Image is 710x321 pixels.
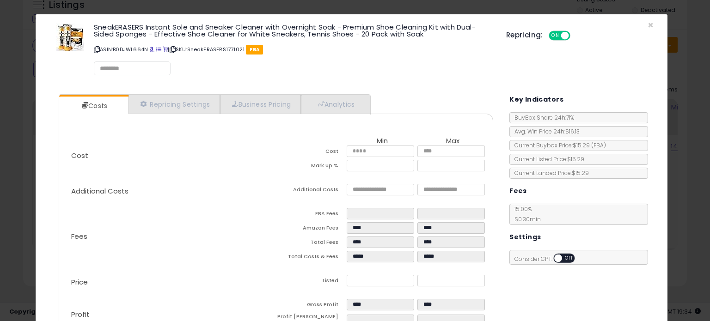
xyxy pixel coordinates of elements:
[276,222,347,236] td: Amazon Fees
[64,233,276,240] p: Fees
[276,299,347,313] td: Gross Profit
[64,188,276,195] p: Additional Costs
[510,155,584,163] span: Current Listed Price: $15.29
[276,275,347,289] td: Listed
[569,32,583,40] span: OFF
[591,141,606,149] span: ( FBA )
[509,94,563,105] h5: Key Indicators
[510,141,606,149] span: Current Buybox Price:
[56,24,84,51] img: 51Kq2nfPhAL._SL60_.jpg
[510,127,580,135] span: Avg. Win Price 24h: $16.13
[510,255,587,263] span: Consider CPT:
[510,169,589,177] span: Current Landed Price: $15.29
[64,311,276,318] p: Profit
[510,114,574,121] span: BuyBox Share 24h: 71%
[94,42,492,57] p: ASIN: B0DJWL664N | SKU: SneakERASERS1771021
[510,205,541,223] span: 15.00 %
[276,251,347,265] td: Total Costs & Fees
[417,137,488,145] th: Max
[129,95,220,114] a: Repricing Settings
[648,18,654,32] span: ×
[510,215,541,223] span: $0.30 min
[94,24,492,37] h3: SneakERASERS Instant Sole and Sneaker Cleaner with Overnight Soak - Premium Shoe Cleaning Kit wit...
[156,46,161,53] a: All offer listings
[301,95,369,114] a: Analytics
[506,31,543,39] h5: Repricing:
[276,184,347,198] td: Additional Costs
[64,279,276,286] p: Price
[246,45,263,55] span: FBA
[509,185,527,197] h5: Fees
[550,32,561,40] span: ON
[64,152,276,159] p: Cost
[573,141,606,149] span: $15.29
[163,46,168,53] a: Your listing only
[347,137,417,145] th: Min
[509,231,541,243] h5: Settings
[149,46,154,53] a: BuyBox page
[562,254,577,262] span: OFF
[59,97,128,115] a: Costs
[276,236,347,251] td: Total Fees
[220,95,301,114] a: Business Pricing
[276,160,347,174] td: Mark up %
[276,145,347,160] td: Cost
[276,208,347,222] td: FBA Fees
